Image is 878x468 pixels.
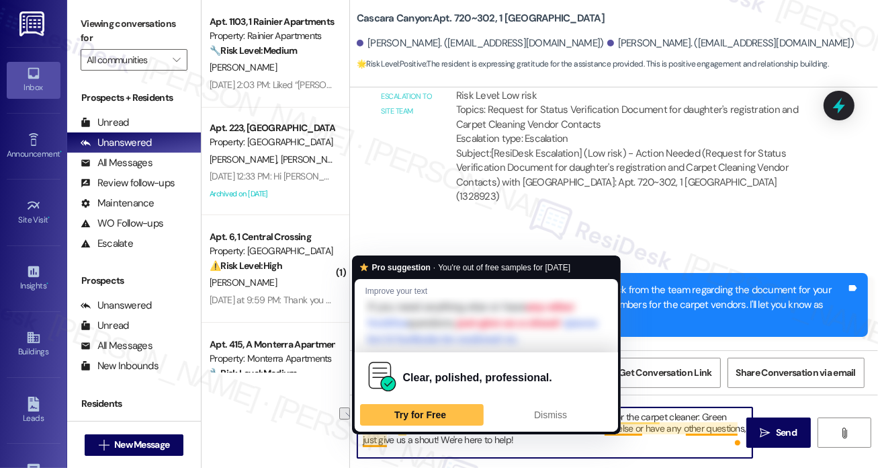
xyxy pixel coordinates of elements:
button: Get Conversation Link [610,358,720,388]
div: Unread [81,116,129,130]
span: • [48,213,50,223]
strong: 🌟 Risk Level: Positive [357,58,426,69]
div: Prospects + Residents [67,91,201,105]
div: Unanswered [81,299,152,313]
span: [PERSON_NAME] [281,153,348,165]
span: Get Conversation Link [619,366,711,380]
a: Leads [7,393,60,429]
span: [PERSON_NAME] [210,153,281,165]
a: Inbox [7,62,60,98]
div: Apt. 415, A Monterra Apartments [210,338,334,352]
div: Property: [GEOGRAPHIC_DATA] [210,135,334,149]
span: [PERSON_NAME] [210,276,277,288]
div: [DATE] 11:24 AM [523,254,580,268]
div: Subject: [ResiDesk Escalation] (Low risk) - Action Needed (Request for Status Verification Docume... [456,147,814,204]
div: Residents [67,397,201,411]
div: Property: Monterra Apartments [210,352,334,366]
b: Cascara Canyon: Apt. 720~302, 1 [GEOGRAPHIC_DATA] [357,11,605,26]
div: Hi [PERSON_NAME], I'm still waiting to hear back from the team regarding the document for your da... [425,283,846,326]
div: Property: [GEOGRAPHIC_DATA] [210,244,334,258]
div: Apt. 223, [GEOGRAPHIC_DATA] [210,121,334,135]
div: Unanswered [81,136,152,150]
div: Email escalation to site team [382,75,434,118]
div: Prospects [67,274,201,288]
div: ResiDesk escalation to site team -> Risk Level: Low risk Topics: Request for Status Verification ... [456,75,814,147]
strong: 🔧 Risk Level: Medium [210,44,297,56]
button: Send [746,418,811,448]
div: All Messages [81,339,152,353]
div: Property: Rainier Apartments [210,29,334,43]
i:  [839,428,849,438]
strong: ⚠️ Risk Level: High [210,260,282,272]
button: New Message [85,434,184,456]
div: [PERSON_NAME]. ([EMAIL_ADDRESS][DOMAIN_NAME]) [357,36,604,50]
span: Share Conversation via email [736,366,856,380]
div: All Messages [81,156,152,170]
div: [DATE] 2:03 PM: Liked “[PERSON_NAME] (Rainier Apartments): You're very welcome! Please don't hesi... [210,79,841,91]
i:  [99,440,109,451]
div: Maintenance [81,196,155,210]
div: [PERSON_NAME] (ResiDesk) [413,254,868,273]
i:  [760,428,771,438]
strong: 🔧 Risk Level: Medium [210,367,297,379]
div: Tagged as: [413,337,868,356]
span: : The resident is expressing gratitude for the assistance provided. This is positive engagement a... [357,57,828,71]
span: New Message [114,438,169,452]
div: Escalate [81,237,133,251]
a: Buildings [7,326,60,362]
div: Unread [81,319,129,333]
input: All communities [87,49,166,71]
button: Share Conversation via email [728,358,865,388]
div: Apt. 1103, 1 Rainier Apartments [210,15,334,29]
div: Review follow-ups [81,176,175,190]
div: New Inbounds [81,359,159,373]
label: Viewing conversations for [81,13,187,49]
a: Insights • [7,260,60,297]
span: [PERSON_NAME] [210,61,277,73]
div: Archived on [DATE] [208,186,335,202]
span: • [46,279,48,288]
div: [PERSON_NAME]. ([EMAIL_ADDRESS][DOMAIN_NAME]) [607,36,854,50]
span: • [60,147,62,157]
div: WO Follow-ups [81,217,163,231]
img: ResiDesk Logo [19,11,47,36]
i:  [173,54,180,65]
span: Send [776,426,797,440]
div: Apt. 6, 1 Central Crossing [210,230,334,244]
a: Site Visit • [7,194,60,231]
